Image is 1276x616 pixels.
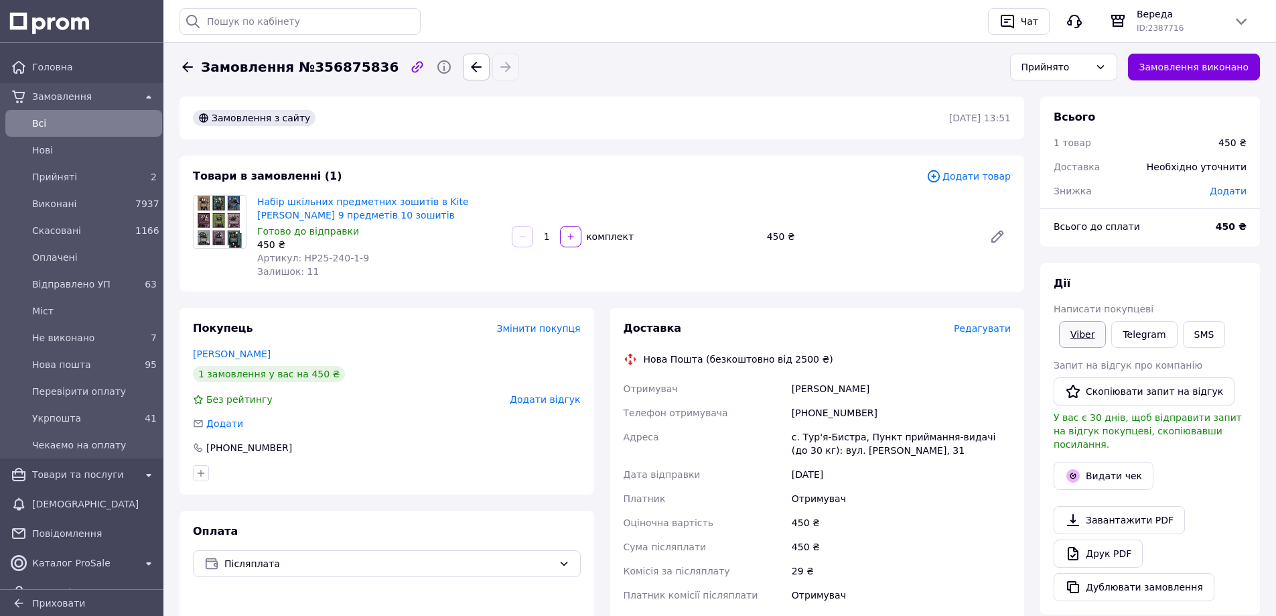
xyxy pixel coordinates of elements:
span: Оплата [193,525,238,538]
div: [PERSON_NAME] [789,377,1013,401]
span: Адреса [624,432,659,442]
b: 450 ₴ [1216,221,1247,232]
span: Доставка [624,322,682,334]
span: 41 [145,413,157,424]
div: [PHONE_NUMBER] [205,441,293,454]
a: [PERSON_NAME] [193,349,271,359]
div: 450 ₴ [257,238,501,251]
button: Видати чек [1054,462,1153,490]
span: Товари в замовленні (1) [193,170,342,182]
span: Відправлено УП [32,278,130,291]
span: Без рейтингу [206,394,273,405]
span: Приховати [32,598,85,609]
div: Нова Пошта (безкоштовно від 2500 ₴) [640,353,837,366]
span: Товари та послуги [32,468,135,481]
span: Прийняті [32,170,130,184]
span: 2 [151,172,157,182]
div: 29 ₴ [789,559,1013,583]
span: Оціночна вартість [624,517,713,528]
span: Міст [32,304,157,318]
div: 450 ₴ [789,511,1013,535]
span: Залишок: 11 [257,266,319,277]
span: Оплачені [32,251,157,264]
span: Всi [32,117,157,130]
span: Готово до відправки [257,226,359,237]
span: Отримувач [624,383,678,394]
span: 63 [145,279,157,290]
span: Нова пошта [32,358,130,371]
span: 1 товар [1054,137,1091,148]
a: Viber [1059,321,1106,348]
div: [DATE] [789,463,1013,487]
span: Укрпошта [32,412,130,425]
div: [PHONE_NUMBER] [789,401,1013,425]
a: Редагувати [984,223,1011,250]
img: Набір шкільних предметних зошитів в Kite Harry Potter 9 предметів 10 зошитів [198,196,242,248]
span: Каталог ProSale [32,556,135,570]
div: комплект [583,230,635,243]
span: Додати відгук [510,394,580,405]
span: Дії [1054,277,1070,290]
span: Післяплата [224,556,553,571]
a: Набір шкільних предметних зошитів в Kite [PERSON_NAME] 9 предметів 10 зошитів [257,196,469,221]
button: Скопіювати запит на відгук [1054,377,1234,406]
span: 1166 [135,225,159,236]
span: Замовлення [32,90,135,103]
span: Телефон отримувача [624,408,728,418]
input: Пошук по кабінету [180,8,421,35]
span: ID: 2387716 [1137,23,1184,33]
a: Завантажити PDF [1054,506,1185,534]
div: 450 ₴ [762,227,979,246]
span: 95 [145,359,157,370]
span: [DEMOGRAPHIC_DATA] [32,497,157,511]
span: Комісія за післяплату [624,566,730,576]
span: Замовлення №356875836 [201,58,399,77]
span: Редагувати [954,323,1011,334]
div: 450 ₴ [789,535,1013,559]
button: SMS [1183,321,1226,348]
span: Не виконано [32,331,130,345]
a: Telegram [1111,321,1177,348]
div: Необхідно уточнити [1139,152,1255,182]
span: Перевірити оплату [32,385,157,398]
div: Замовлення з сайту [193,110,315,126]
span: Доставка [1054,162,1100,172]
div: Отримувач [789,487,1013,511]
div: Отримувач [789,583,1013,607]
span: Знижка [1054,186,1092,196]
div: 1 замовлення у вас на 450 ₴ [193,366,345,382]
span: Повідомлення [32,527,157,540]
span: 7 [151,332,157,343]
span: Дата відправки [624,469,701,480]
span: Артикул: HP25-240-1-9 [257,253,369,263]
a: Друк PDF [1054,540,1143,568]
div: Прийнято [1021,60,1090,74]
span: Додати товар [926,169,1011,184]
span: Запит на відгук про компанію [1054,360,1202,371]
span: 7937 [135,198,159,209]
span: Платник [624,493,666,504]
span: Покупець [193,322,253,334]
button: Замовлення виконано [1128,54,1261,80]
span: Сума післяплати [624,542,707,552]
button: Чат [988,8,1050,35]
span: Всього [1054,111,1095,123]
span: Всього до сплати [1054,221,1140,232]
span: Вереда [1137,7,1222,21]
span: Покупці [32,586,157,599]
time: [DATE] 13:51 [949,113,1011,123]
div: 450 ₴ [1218,136,1247,149]
span: Додати [206,418,243,429]
span: Додати [1210,186,1247,196]
span: Скасовані [32,224,130,237]
span: Платник комісії післяплати [624,590,758,601]
span: Змінити покупця [497,323,581,334]
span: Виконані [32,197,130,210]
span: Головна [32,60,157,74]
span: У вас є 30 днів, щоб відправити запит на відгук покупцеві, скопіювавши посилання. [1054,412,1242,450]
div: Чат [1018,11,1041,32]
span: Чекаємо на оплату [32,438,157,452]
button: Дублювати замовлення [1054,573,1214,601]
span: Написати покупцеві [1054,304,1153,314]
div: с. Тур'я-Бистра, Пункт приймання-видачі (до 30 кг): вул. [PERSON_NAME], 31 [789,425,1013,463]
